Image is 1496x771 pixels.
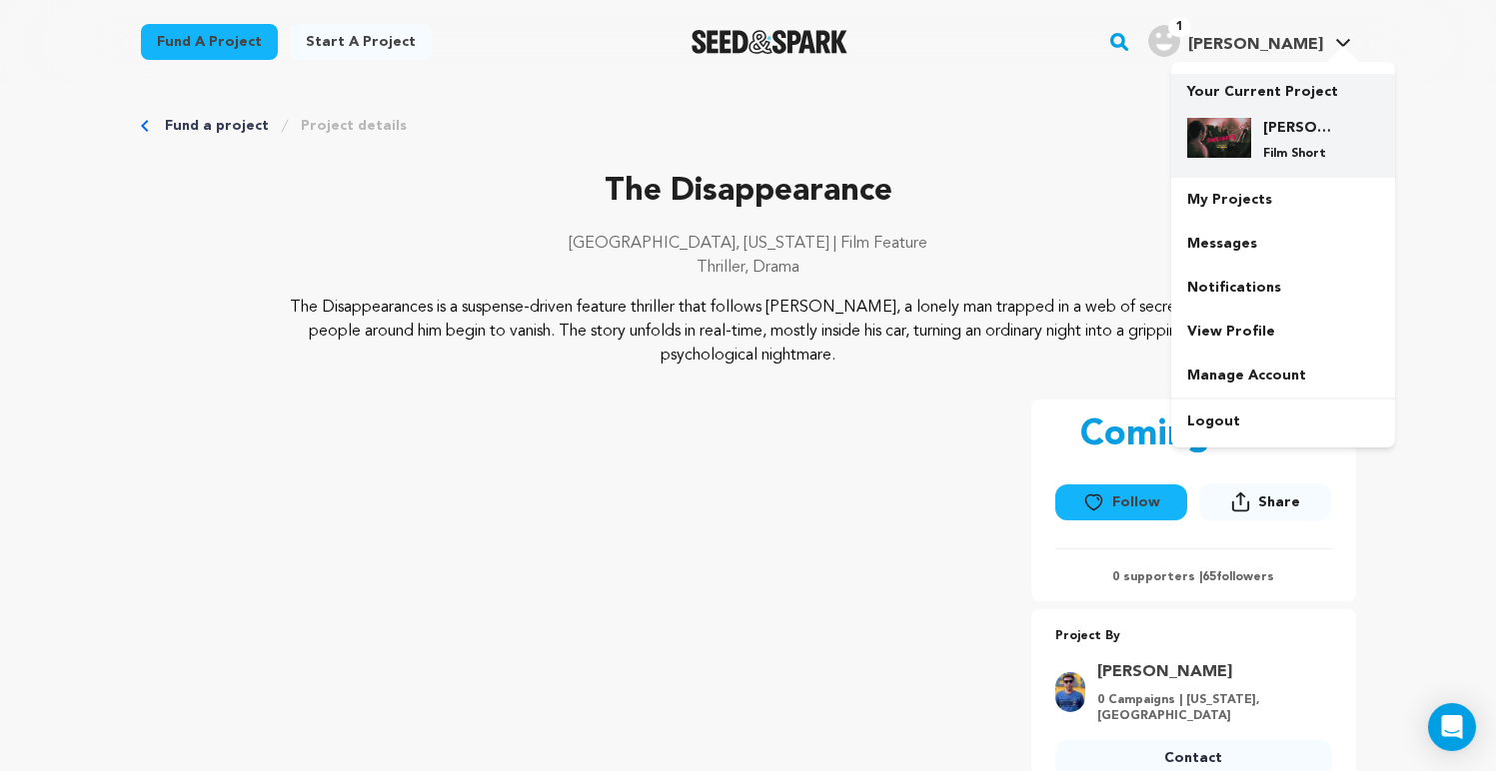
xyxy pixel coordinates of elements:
[1199,483,1331,528] span: Share
[1263,146,1335,162] p: Film Short
[1148,25,1180,57] img: user.png
[1263,118,1335,138] h4: [PERSON_NAME]
[141,168,1356,216] p: The Disappearance
[692,30,848,54] a: Seed&Spark Homepage
[141,232,1356,256] p: [GEOGRAPHIC_DATA], [US_STATE] | Film Feature
[1148,25,1323,57] div: Joey S.'s Profile
[1171,310,1395,354] a: View Profile
[1202,571,1216,583] span: 65
[1188,37,1323,53] span: [PERSON_NAME]
[1428,703,1476,751] div: Open Intercom Messenger
[1168,17,1191,37] span: 1
[1187,118,1251,158] img: 999eda2755f02bc6.png
[1187,74,1379,102] p: Your Current Project
[1097,660,1320,684] a: Goto Brijesh Gurnani profile
[141,116,1356,136] div: Breadcrumb
[1055,484,1187,520] button: Follow
[1258,492,1300,512] span: Share
[1171,222,1395,266] a: Messages
[692,30,848,54] img: Seed&Spark Logo Dark Mode
[141,256,1356,280] p: Thriller, Drama
[1171,399,1395,443] a: Logout
[1199,483,1331,520] button: Share
[141,24,278,60] a: Fund a project
[1171,178,1395,222] a: My Projects
[1144,21,1355,57] a: Joey S.'s Profile
[1055,569,1332,585] p: 0 supporters | followers
[1144,21,1355,63] span: Joey S.'s Profile
[1097,692,1320,724] p: 0 Campaigns | [US_STATE], [GEOGRAPHIC_DATA]
[165,116,269,136] a: Fund a project
[1171,354,1395,397] a: Manage Account
[1171,266,1395,310] a: Notifications
[262,296,1234,368] p: The Disappearances is a suspense-driven feature thriller that follows [PERSON_NAME], a lonely man...
[290,24,432,60] a: Start a project
[1055,625,1332,648] p: Project By
[1187,74,1379,178] a: Your Current Project [PERSON_NAME] Film Short
[1080,415,1307,455] p: Coming Soon
[301,116,407,136] a: Project details
[1055,672,1085,712] img: aa3a6eba01ca51bb.jpg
